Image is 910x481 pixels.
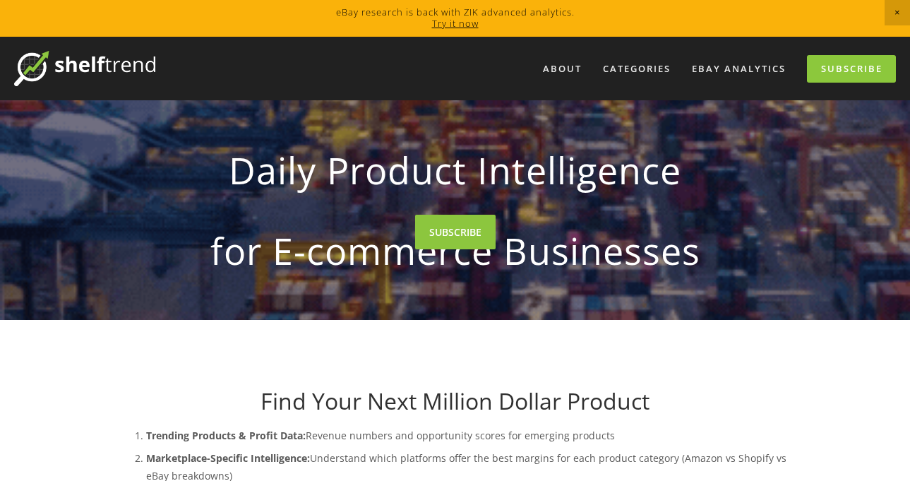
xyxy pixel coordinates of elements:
[146,451,310,465] strong: Marketplace-Specific Intelligence:
[594,57,680,81] div: Categories
[146,427,793,444] p: Revenue numbers and opportunity scores for emerging products
[118,388,793,415] h1: Find Your Next Million Dollar Product
[415,215,496,249] a: SUBSCRIBE
[140,137,770,203] strong: Daily Product Intelligence
[146,429,306,442] strong: Trending Products & Profit Data:
[432,17,479,30] a: Try it now
[683,57,795,81] a: eBay Analytics
[14,51,155,86] img: ShelfTrend
[807,55,896,83] a: Subscribe
[534,57,591,81] a: About
[140,218,770,284] strong: for E-commerce Businesses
